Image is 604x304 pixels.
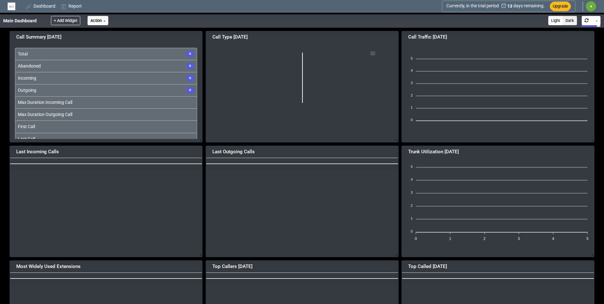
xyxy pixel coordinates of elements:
[15,84,197,97] li: Outgoing
[483,236,486,241] tspan: 2
[411,229,413,233] tspan: 0
[408,263,570,270] div: Top Called [DATE]
[15,72,197,84] li: Incoming
[586,1,596,12] button: ✷
[186,87,194,94] span: 0
[550,2,571,11] button: Upgrade
[411,118,413,122] tspan: 0
[408,33,570,41] div: Call Traffic [DATE]
[411,191,413,194] tspan: 3
[15,108,197,121] li: Max Duration Outgoing Call
[446,4,545,9] span: Currently, in the trial period days remaining.
[411,56,413,60] tspan: 5
[59,0,85,12] a: Report
[449,236,451,241] tspan: 1
[186,75,194,82] span: 0
[552,236,554,241] tspan: 4
[499,4,512,9] b: 13
[411,69,413,72] tspan: 4
[590,4,593,8] span: ✷
[186,63,194,69] span: 0
[408,148,570,156] div: Trunk Utilization [DATE]
[411,81,413,85] tspan: 3
[370,50,375,55] div: Menu
[411,93,413,97] tspan: 2
[88,16,108,25] button: Action
[411,177,413,181] tspan: 4
[518,236,520,241] tspan: 3
[186,51,194,57] span: 0
[51,16,80,25] button: + Add Widget
[563,16,577,25] button: Dark
[548,16,563,25] button: Light
[8,3,15,10] img: Logo
[15,60,197,72] li: Abandoned
[15,96,197,109] li: Max Duration Incoming Call
[411,164,413,168] tspan: 5
[212,263,374,270] div: Top Callers [DATE]
[545,4,571,9] a: Upgrade
[16,148,178,156] div: Last Incoming Calls
[212,33,374,41] div: Call Type [DATE]
[15,120,197,133] li: First Call
[411,216,413,220] tspan: 1
[212,148,374,156] div: Last Outgoing Calls
[411,105,413,109] tspan: 1
[415,236,417,241] tspan: 0
[586,236,589,241] tspan: 5
[15,133,197,145] li: Last Call
[24,0,59,12] a: Dashboard
[411,203,413,207] tspan: 2
[15,48,197,60] li: Total
[16,263,178,270] div: Most Widely Used Extensions
[16,33,178,41] div: Call Summary [DATE]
